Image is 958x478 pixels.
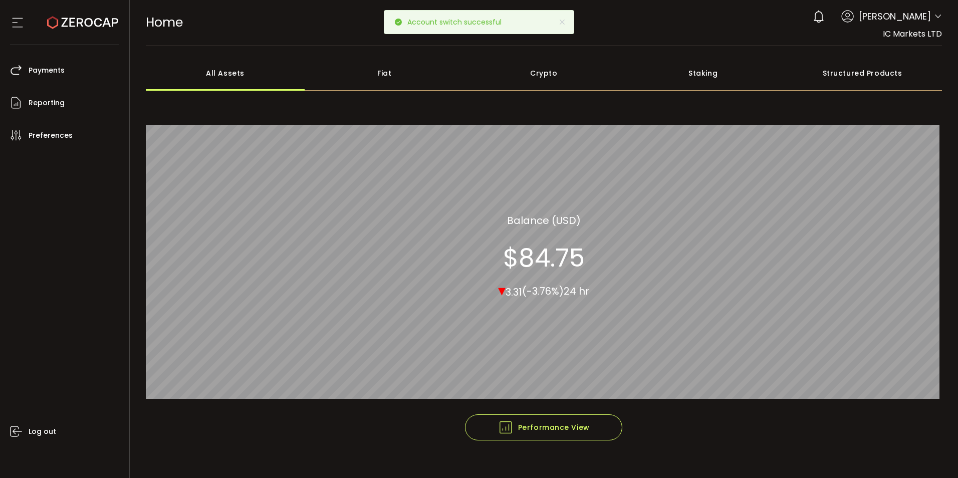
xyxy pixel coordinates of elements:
[883,28,942,40] span: IC Markets LTD
[464,56,623,91] div: Crypto
[146,14,183,31] span: Home
[29,63,65,78] span: Payments
[29,128,73,143] span: Preferences
[623,56,783,91] div: Staking
[146,56,305,91] div: All Assets
[498,420,590,435] span: Performance View
[783,56,942,91] div: Structured Products
[29,424,56,439] span: Log out
[859,10,931,23] span: [PERSON_NAME]
[407,19,510,26] p: Account switch successful
[305,56,464,91] div: Fiat
[465,414,622,440] button: Performance View
[908,430,958,478] iframe: Chat Widget
[29,96,65,110] span: Reporting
